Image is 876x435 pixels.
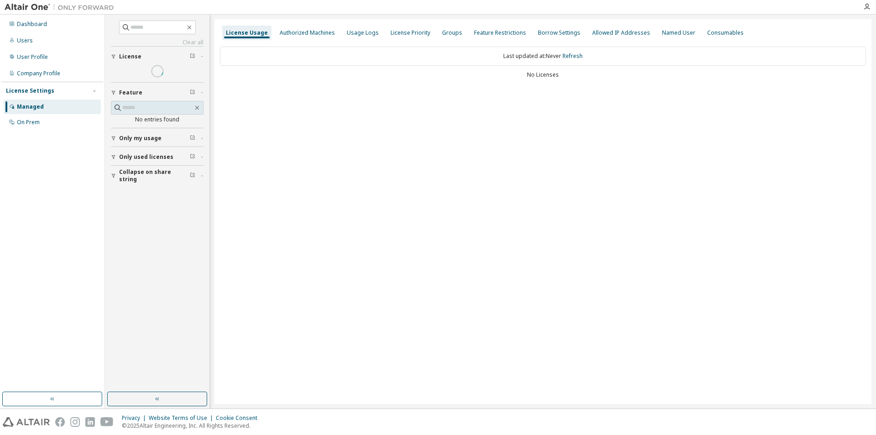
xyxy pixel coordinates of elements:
div: License Usage [226,29,268,37]
div: Privacy [122,414,149,422]
div: Last updated at: Never [220,47,866,66]
span: License [119,53,141,60]
span: Clear filter [190,89,195,96]
div: Company Profile [17,70,60,77]
div: Feature Restrictions [474,29,526,37]
div: Website Terms of Use [149,414,216,422]
div: Borrow Settings [538,29,580,37]
span: Clear filter [190,172,195,179]
img: linkedin.svg [85,417,95,427]
div: Users [17,37,33,44]
div: License Priority [391,29,430,37]
div: Groups [442,29,462,37]
img: Altair One [5,3,119,12]
button: Only my usage [111,128,203,148]
div: Managed [17,103,44,110]
span: Collapse on share string [119,168,190,183]
div: Allowed IP Addresses [592,29,650,37]
a: Clear all [111,39,203,46]
span: Feature [119,89,142,96]
div: No entries found [111,116,203,123]
span: Only my usage [119,135,162,142]
div: Consumables [707,29,744,37]
div: User Profile [17,53,48,61]
div: Cookie Consent [216,414,263,422]
span: Clear filter [190,53,195,60]
div: No Licenses [220,71,866,79]
p: © 2025 Altair Engineering, Inc. All Rights Reserved. [122,422,263,430]
img: facebook.svg [55,417,65,427]
div: On Prem [17,119,40,126]
div: Dashboard [17,21,47,28]
a: Refresh [563,52,583,60]
div: License Settings [6,87,54,94]
button: Only used licenses [111,147,203,167]
img: instagram.svg [70,417,80,427]
button: Collapse on share string [111,166,203,186]
img: altair_logo.svg [3,417,50,427]
button: License [111,47,203,67]
span: Only used licenses [119,153,173,161]
div: Authorized Machines [280,29,335,37]
button: Feature [111,83,203,103]
img: youtube.svg [100,417,114,427]
span: Clear filter [190,153,195,161]
span: Clear filter [190,135,195,142]
div: Usage Logs [347,29,379,37]
div: Named User [662,29,695,37]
